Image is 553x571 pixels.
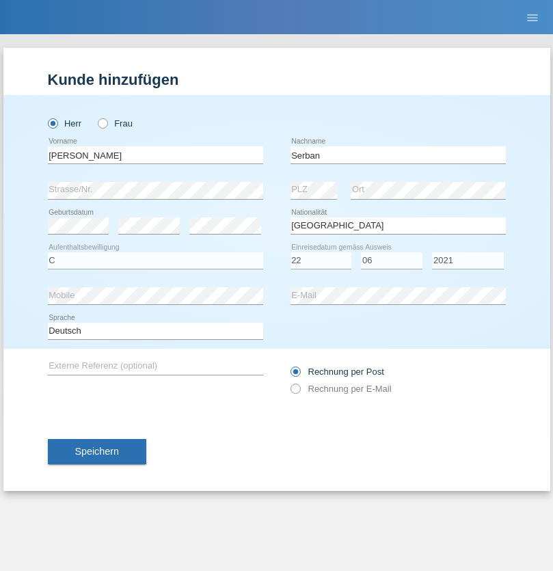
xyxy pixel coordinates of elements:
[98,118,133,129] label: Frau
[519,13,546,21] a: menu
[48,118,57,127] input: Herr
[48,71,506,88] h1: Kunde hinzufügen
[48,439,146,465] button: Speichern
[291,384,392,394] label: Rechnung per E-Mail
[48,118,82,129] label: Herr
[75,446,119,457] span: Speichern
[291,384,299,401] input: Rechnung per E-Mail
[291,367,299,384] input: Rechnung per Post
[526,11,539,25] i: menu
[291,367,384,377] label: Rechnung per Post
[98,118,107,127] input: Frau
